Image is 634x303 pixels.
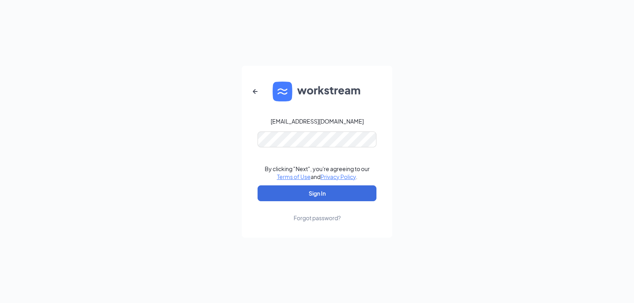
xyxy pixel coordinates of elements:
[273,82,361,101] img: WS logo and Workstream text
[265,165,370,181] div: By clicking "Next", you're agreeing to our and .
[246,82,265,101] button: ArrowLeftNew
[258,185,376,201] button: Sign In
[271,117,364,125] div: [EMAIL_ADDRESS][DOMAIN_NAME]
[250,87,260,96] svg: ArrowLeftNew
[321,173,356,180] a: Privacy Policy
[294,201,341,222] a: Forgot password?
[294,214,341,222] div: Forgot password?
[277,173,311,180] a: Terms of Use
